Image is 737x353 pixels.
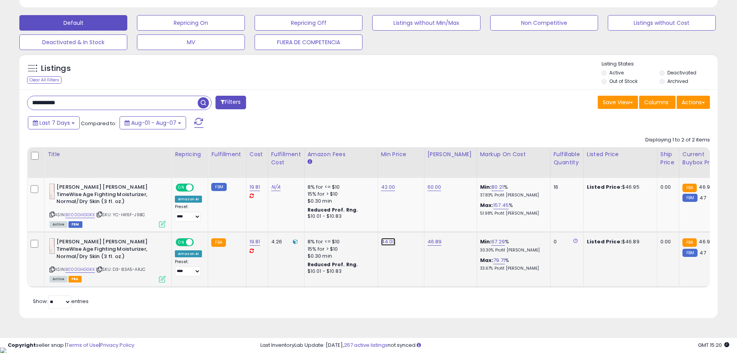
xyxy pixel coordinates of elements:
div: % [480,202,544,216]
button: Filters [215,96,246,109]
label: Out of Stock [609,78,638,84]
div: 16 [554,184,578,191]
div: Displaying 1 to 2 of 2 items [645,136,710,144]
a: B000GHGGKK [65,266,95,273]
span: ON [176,184,186,191]
div: seller snap | | [8,342,134,349]
button: Last 7 Days [28,116,80,129]
label: Active [609,69,624,76]
a: Terms of Use [66,341,99,349]
button: Repricing On [137,15,245,31]
small: FBM [682,249,698,257]
a: B000GHGGKK [65,212,95,218]
small: Amazon Fees. [308,158,312,165]
p: 51.98% Profit [PERSON_NAME] [480,211,544,216]
a: 19.81 [250,183,260,191]
span: 47 [699,249,706,257]
button: Deactivated & In Stock [19,34,127,50]
div: % [480,184,544,198]
span: FBM [68,221,82,228]
button: Columns [639,96,675,109]
b: [PERSON_NAME] [PERSON_NAME] TimeWise Age Fighting Moisturizer, Normal/Dry Skin (3 fl. oz.) [56,238,150,262]
button: Listings without Cost [608,15,716,31]
span: Compared to: [81,120,116,127]
div: Preset: [175,204,202,222]
a: 80.21 [491,183,504,191]
button: Non Competitive [490,15,598,31]
a: N/A [271,183,280,191]
div: 8% for <= $10 [308,238,372,245]
p: 37.83% Profit [PERSON_NAME] [480,193,544,198]
div: 0 [554,238,578,245]
img: 31aRJi9N7qL._SL40_.jpg [50,184,55,199]
a: 60.00 [427,183,441,191]
span: 46.95 [699,238,713,245]
span: Columns [644,98,669,106]
button: Save View [598,96,638,109]
b: Reduced Prof. Rng. [308,261,358,268]
div: Fulfillment Cost [271,150,301,167]
div: Fulfillable Quantity [554,150,580,167]
strong: Copyright [8,341,36,349]
b: [PERSON_NAME] [PERSON_NAME] TimeWise Age Fighting Moisturizer, Normal/Dry Skin (3 fl. oz.) [56,184,150,207]
img: 31aRJi9N7qL._SL40_.jpg [50,238,55,254]
div: 8% for <= $10 [308,184,372,191]
div: Clear All Filters [27,76,62,84]
div: Title [48,150,168,158]
span: OFF [193,184,205,191]
span: 47 [699,194,706,201]
button: Listings without Min/Max [372,15,480,31]
p: 33.67% Profit [PERSON_NAME] [480,266,544,271]
a: 67.29 [491,238,505,246]
div: 0.00 [660,184,673,191]
span: ON [176,239,186,246]
p: Listing States: [602,60,718,68]
div: Amazon AI [175,250,202,257]
div: 4.26 [271,238,298,245]
a: Privacy Policy [100,341,134,349]
div: Repricing [175,150,205,158]
a: 42.00 [381,183,395,191]
b: Max: [480,257,494,264]
button: Default [19,15,127,31]
p: 30.30% Profit [PERSON_NAME] [480,248,544,253]
span: Aug-01 - Aug-07 [131,119,176,127]
small: FBA [682,238,697,247]
div: $10.01 - $10.83 [308,213,372,220]
button: Repricing Off [255,15,363,31]
a: 19.81 [250,238,260,246]
b: Min: [480,183,492,191]
div: ASIN: [50,184,166,227]
b: Min: [480,238,492,245]
label: Deactivated [667,69,696,76]
div: % [480,238,544,253]
h5: Listings [41,63,71,74]
span: All listings currently available for purchase on Amazon [50,221,67,228]
span: OFF [193,239,205,246]
a: 46.89 [427,238,442,246]
small: FBM [682,194,698,202]
div: $46.95 [587,184,651,191]
a: 157.45 [493,201,509,209]
div: ASIN: [50,238,166,281]
div: $46.89 [587,238,651,245]
div: Fulfillment [211,150,243,158]
div: Preset: [175,259,202,277]
span: | SKU: D3-83A5-ARJC [96,266,145,272]
a: 79.71 [493,257,505,264]
small: FBA [682,184,697,192]
span: Last 7 Days [39,119,70,127]
a: 257 active listings [344,341,388,349]
div: Current Buybox Price [682,150,722,167]
div: 15% for > $10 [308,246,372,253]
div: Ship Price [660,150,676,167]
div: Markup on Cost [480,150,547,158]
span: | SKU: YC-HK6F-J9BC [96,212,145,218]
button: FUERA DE COMPETENCIA [255,34,363,50]
a: 44.00 [381,238,396,246]
small: FBA [211,238,226,247]
div: 0.00 [660,238,673,245]
div: Cost [250,150,265,158]
div: Amazon AI [175,196,202,203]
b: Reduced Prof. Rng. [308,207,358,213]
